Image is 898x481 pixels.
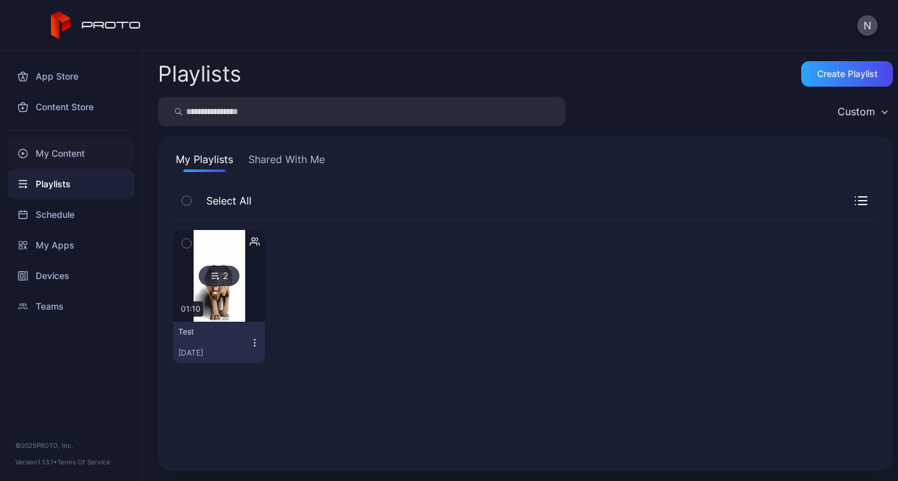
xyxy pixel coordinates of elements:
[178,348,250,358] div: [DATE]
[8,199,134,230] a: Schedule
[158,62,241,85] h2: Playlists
[173,322,265,363] button: Test[DATE]
[801,61,893,87] button: Create Playlist
[8,291,134,322] a: Teams
[200,193,252,208] span: Select All
[57,458,110,466] a: Terms Of Service
[173,152,236,172] button: My Playlists
[8,92,134,122] a: Content Store
[246,152,327,172] button: Shared With Me
[8,61,134,92] a: App Store
[831,97,893,126] button: Custom
[178,327,248,337] div: Test
[8,261,134,291] a: Devices
[817,69,878,79] div: Create Playlist
[8,230,134,261] a: My Apps
[8,169,134,199] a: Playlists
[15,458,57,466] span: Version 1.13.1 •
[199,266,239,286] div: 2
[837,105,875,118] div: Custom
[15,440,127,450] div: © 2025 PROTO, Inc.
[8,138,134,169] a: My Content
[178,301,203,317] div: 01:10
[857,15,878,36] button: N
